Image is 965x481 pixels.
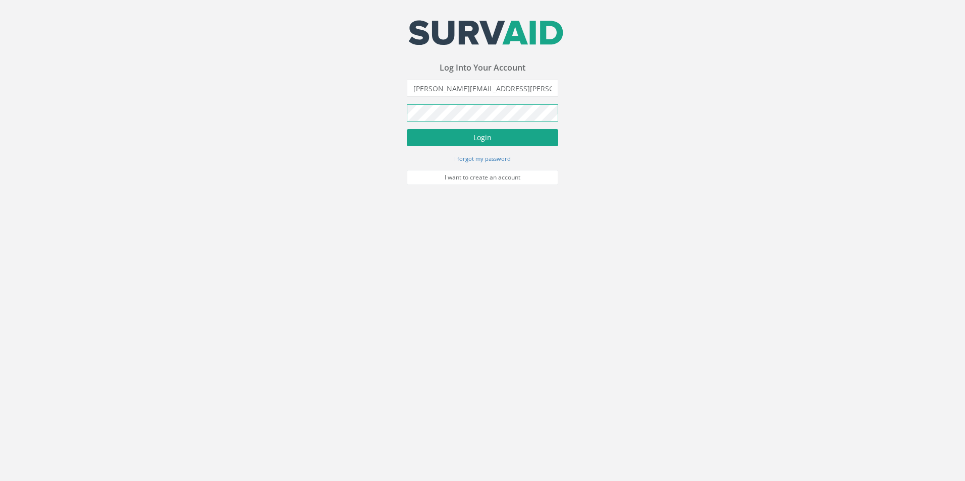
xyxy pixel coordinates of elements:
[454,154,511,163] a: I forgot my password
[407,80,558,97] input: Email
[454,155,511,162] small: I forgot my password
[407,64,558,73] h3: Log Into Your Account
[407,170,558,185] a: I want to create an account
[407,129,558,146] button: Login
